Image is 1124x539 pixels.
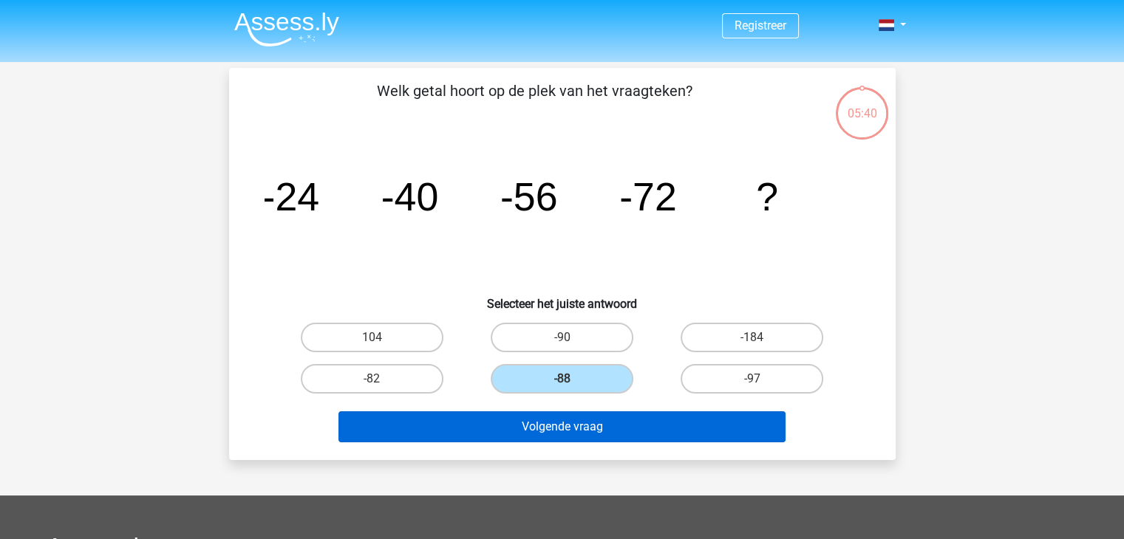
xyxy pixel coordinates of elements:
tspan: ? [756,174,778,219]
a: Registreer [735,18,786,32]
label: 104 [301,323,443,352]
label: -82 [301,364,443,394]
label: -90 [491,323,633,352]
tspan: -72 [619,174,677,219]
tspan: -40 [381,174,438,219]
label: -97 [681,364,823,394]
button: Volgende vraag [338,411,786,442]
h6: Selecteer het juiste antwoord [253,285,872,311]
label: -88 [491,364,633,394]
tspan: -24 [262,174,319,219]
label: -184 [681,323,823,352]
img: Assessly [234,12,339,47]
div: 05:40 [834,86,890,123]
tspan: -56 [500,174,557,219]
p: Welk getal hoort op de plek van het vraagteken? [253,80,817,124]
